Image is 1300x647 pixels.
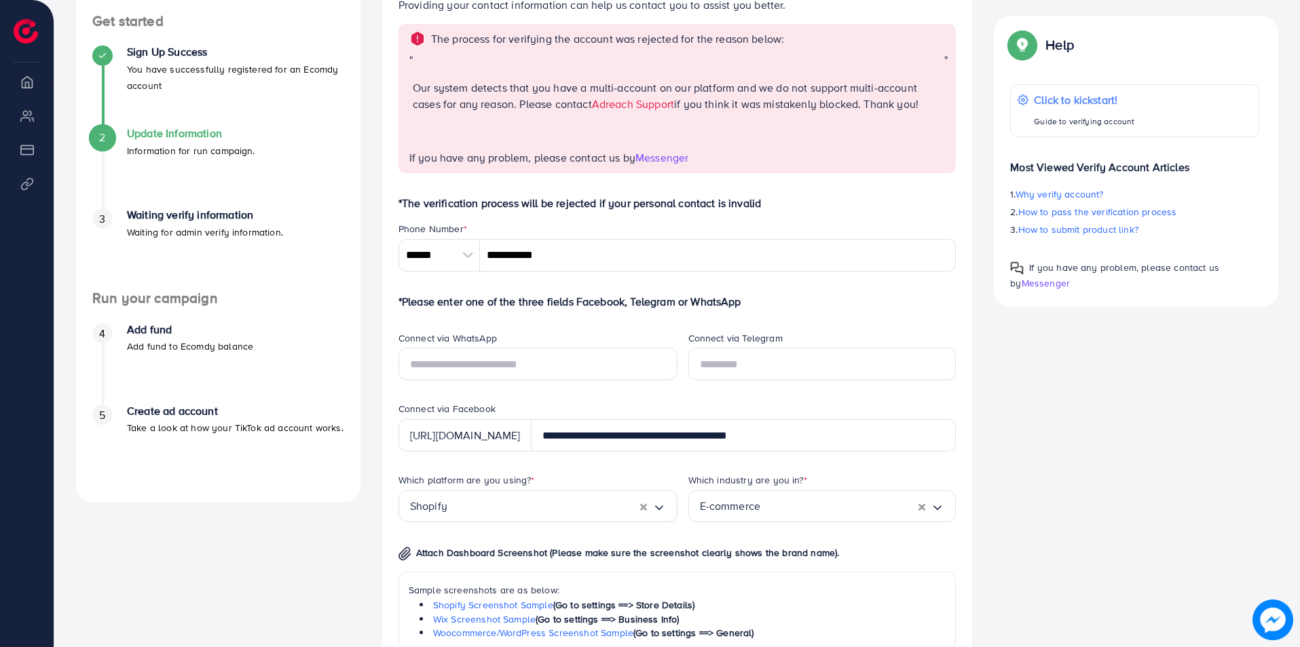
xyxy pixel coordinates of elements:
span: Shopify [410,496,447,517]
label: Which platform are you using? [398,473,535,487]
div: [URL][DOMAIN_NAME] [398,419,532,451]
li: Sign Up Success [76,45,360,127]
p: *Please enter one of the three fields Facebook, Telegram or WhatsApp [398,293,957,310]
a: Shopify Screenshot Sample [433,598,553,612]
p: Click to kickstart! [1034,92,1134,108]
span: How to pass the verification process [1018,205,1177,219]
img: img [398,547,411,561]
span: 5 [99,407,105,423]
span: " [409,52,413,150]
p: 3. [1010,221,1259,238]
p: Most Viewed Verify Account Articles [1010,148,1259,175]
p: Guide to verifying account [1034,113,1134,130]
span: (Go to settings ==> Business Info) [536,612,679,626]
span: 4 [99,326,105,341]
h4: Create ad account [127,405,343,418]
img: Popup guide [1010,261,1024,275]
button: Clear Selected [640,498,647,514]
span: Why verify account? [1016,187,1104,201]
li: Add fund [76,323,360,405]
label: Connect via WhatsApp [398,331,497,345]
p: Help [1045,37,1074,53]
li: Update Information [76,127,360,208]
h4: Add fund [127,323,253,336]
span: (Go to settings ==> Store Details) [553,598,694,612]
a: Adreach Support [592,96,674,111]
p: Information for run campaign. [127,143,255,159]
span: If you have any problem, please contact us by [409,150,635,165]
span: E-commerce [700,496,761,517]
p: Take a look at how your TikTok ad account works. [127,420,343,436]
p: Sample screenshots are as below: [409,582,946,598]
a: Woocommerce/WordPress Screenshot Sample [433,626,633,640]
span: If you have any problem, please contact us by [1010,261,1219,290]
p: The process for verifying the account was rejected for the reason below: [431,31,785,47]
li: Create ad account [76,405,360,486]
p: *The verification process will be rejected if your personal contact is invalid [398,195,957,211]
span: Messenger [635,150,688,165]
label: Connect via Telegram [688,331,783,345]
span: 2 [99,130,105,145]
img: alert [409,31,426,47]
h4: Waiting verify information [127,208,283,221]
a: Wix Screenshot Sample [433,612,536,626]
label: Which industry are you in? [688,473,807,487]
h4: Get started [76,13,360,30]
img: logo [14,19,38,43]
p: Waiting for admin verify information. [127,224,283,240]
div: Search for option [398,490,677,522]
span: How to submit product link? [1018,223,1138,236]
p: Our system detects that you have a multi-account on our platform and we do not support multi-acco... [413,79,944,112]
span: (Go to settings ==> General) [633,626,754,640]
li: Waiting verify information [76,208,360,290]
input: Search for option [760,496,918,517]
div: Search for option [688,490,957,522]
button: Clear Selected [918,498,925,514]
span: Messenger [1022,276,1070,290]
input: Search for option [447,496,640,517]
p: 1. [1010,186,1259,202]
p: 2. [1010,204,1259,220]
label: Connect via Facebook [398,402,496,415]
span: 3 [99,211,105,227]
span: Attach Dashboard Screenshot (Please make sure the screenshot clearly shows the brand name). [416,546,840,559]
h4: Run your campaign [76,290,360,307]
label: Phone Number [398,222,467,236]
p: Add fund to Ecomdy balance [127,338,253,354]
img: image [1255,602,1291,638]
span: " [944,52,948,150]
p: You have successfully registered for an Ecomdy account [127,61,344,94]
h4: Update Information [127,127,255,140]
img: Popup guide [1010,33,1035,57]
h4: Sign Up Success [127,45,344,58]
